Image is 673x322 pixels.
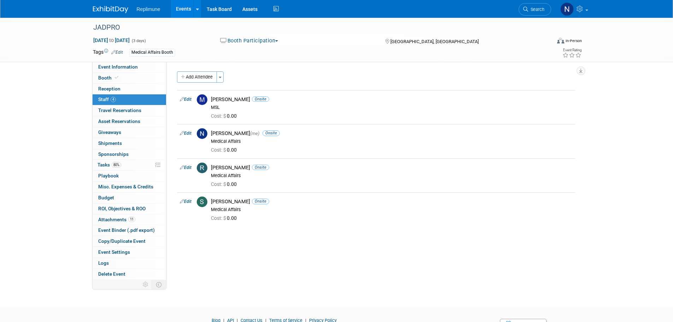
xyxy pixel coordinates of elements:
span: Search [528,7,544,12]
span: Event Binder (.pdf export) [98,227,155,233]
span: ROI, Objectives & ROO [98,206,146,211]
a: Budget [93,193,166,203]
div: [PERSON_NAME] [211,96,572,103]
span: Replimune [137,6,160,12]
span: Event Settings [98,249,130,255]
img: M.jpg [197,94,207,105]
td: Tags [93,48,123,57]
span: Cost: $ [211,181,227,187]
a: Booth [93,73,166,83]
span: Tasks [98,162,121,168]
a: Misc. Expenses & Credits [93,182,166,192]
span: (3 days) [131,39,146,43]
span: Copy/Duplicate Event [98,238,146,244]
a: Delete Event [93,269,166,280]
a: ROI, Objectives & ROO [93,204,166,214]
span: Booth [98,75,120,81]
a: Event Settings [93,247,166,258]
a: Event Information [93,62,166,72]
div: Medical Affairs [211,139,572,144]
div: [PERSON_NAME] [211,198,572,205]
span: Logs [98,260,109,266]
span: Onsite [252,96,269,102]
i: Booth reservation complete [115,76,118,80]
span: Onsite [262,130,280,136]
div: MSL [211,105,572,110]
button: Booth Participation [218,37,281,45]
span: 0.00 [211,113,240,119]
span: Onsite [252,165,269,170]
span: Misc. Expenses & Credits [98,184,153,189]
div: Medical Affairs [211,173,572,178]
span: Sponsorships [98,151,129,157]
a: Search [519,3,551,16]
span: Cost: $ [211,113,227,119]
a: Shipments [93,138,166,149]
div: [PERSON_NAME] [211,130,572,137]
img: Format-Inperson.png [557,38,564,43]
a: Copy/Duplicate Event [93,236,166,247]
div: Event Format [509,37,582,47]
div: Medical Affairs [211,207,572,212]
a: Sponsorships [93,149,166,160]
a: Edit [111,50,123,55]
span: 80% [112,162,121,168]
a: Staff4 [93,94,166,105]
button: Add Attendee [177,71,217,83]
img: ExhibitDay [93,6,128,13]
span: Event Information [98,64,138,70]
span: Cost: $ [211,147,227,153]
span: Cost: $ [211,215,227,221]
a: Tasks80% [93,160,166,170]
span: Staff [98,96,116,102]
td: Toggle Event Tabs [152,280,166,289]
span: Budget [98,195,114,200]
span: Onsite [252,199,269,204]
a: Edit [180,199,191,204]
span: (me) [250,131,259,136]
span: 0.00 [211,181,240,187]
a: Logs [93,258,166,269]
span: 0.00 [211,215,240,221]
span: Giveaways [98,129,121,135]
img: S.jpg [197,197,207,207]
span: [DATE] [DATE] [93,37,130,43]
td: Personalize Event Tab Strip [140,280,152,289]
div: Medical Affairs Booth [129,49,175,56]
img: R.jpg [197,163,207,173]
span: 0.00 [211,147,240,153]
a: Edit [180,131,191,136]
div: JADPRO [91,21,541,34]
span: Attachments [98,217,135,222]
a: Edit [180,97,191,102]
span: 11 [128,217,135,222]
span: Delete Event [98,271,125,277]
a: Playbook [93,171,166,181]
span: Travel Reservations [98,107,141,113]
a: Edit [180,165,191,170]
span: 4 [111,97,116,102]
div: [PERSON_NAME] [211,164,572,171]
span: Asset Reservations [98,118,140,124]
a: Travel Reservations [93,105,166,116]
img: N.jpg [197,128,207,139]
a: Giveaways [93,127,166,138]
span: Reception [98,86,120,92]
a: Reception [93,84,166,94]
span: Shipments [98,140,122,146]
span: Playbook [98,173,119,178]
a: Event Binder (.pdf export) [93,225,166,236]
span: [GEOGRAPHIC_DATA], [GEOGRAPHIC_DATA] [390,39,479,44]
img: Nicole Schaeffner [560,2,574,16]
div: In-Person [565,38,582,43]
div: Event Rating [562,48,582,52]
a: Asset Reservations [93,116,166,127]
span: to [108,37,115,43]
a: Attachments11 [93,215,166,225]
